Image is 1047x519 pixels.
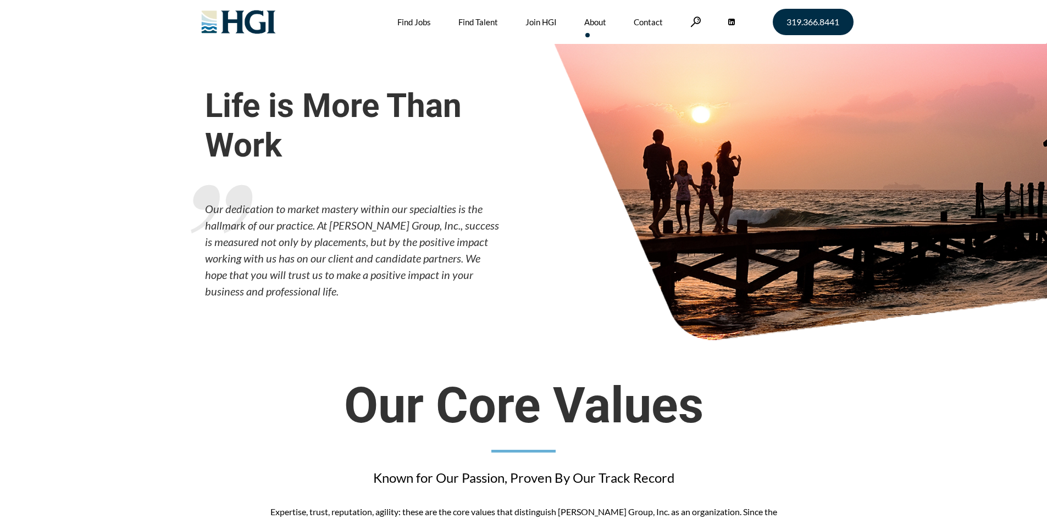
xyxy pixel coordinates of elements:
[205,86,502,165] span: Life is More Than Work
[267,468,780,487] div: Known for Our Passion, Proven By Our Track Record
[773,9,854,35] a: 319.366.8441
[786,18,839,26] span: 319.366.8441
[690,16,701,27] a: Search
[267,378,780,433] span: Our Core Values
[205,200,502,299] p: Our dedication to market mastery within our specialties is the hallmark of our practice. At [PERS...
